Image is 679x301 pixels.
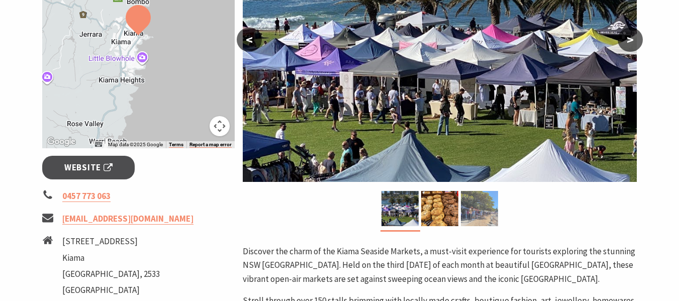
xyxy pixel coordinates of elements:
[62,190,111,202] a: 0457 773 063
[243,245,637,286] p: Discover the charm of the Kiama Seaside Markets, a must-visit experience for tourists exploring t...
[62,251,160,265] li: Kiama
[45,135,78,148] img: Google
[62,235,160,248] li: [STREET_ADDRESS]
[210,116,230,136] button: Map camera controls
[62,267,160,281] li: [GEOGRAPHIC_DATA], 2533
[189,142,232,148] a: Report a map error
[461,191,498,226] img: market photo
[421,191,458,226] img: Market ptoduce
[62,283,160,297] li: [GEOGRAPHIC_DATA]
[381,191,419,226] img: Kiama Seaside Market
[42,156,135,179] a: Website
[45,135,78,148] a: Open this area in Google Maps (opens a new window)
[618,28,643,52] button: >
[95,141,102,148] button: Keyboard shortcuts
[237,28,262,52] button: <
[64,161,113,174] span: Website
[62,213,193,225] a: [EMAIL_ADDRESS][DOMAIN_NAME]
[108,142,163,147] span: Map data ©2025 Google
[169,142,183,148] a: Terms (opens in new tab)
